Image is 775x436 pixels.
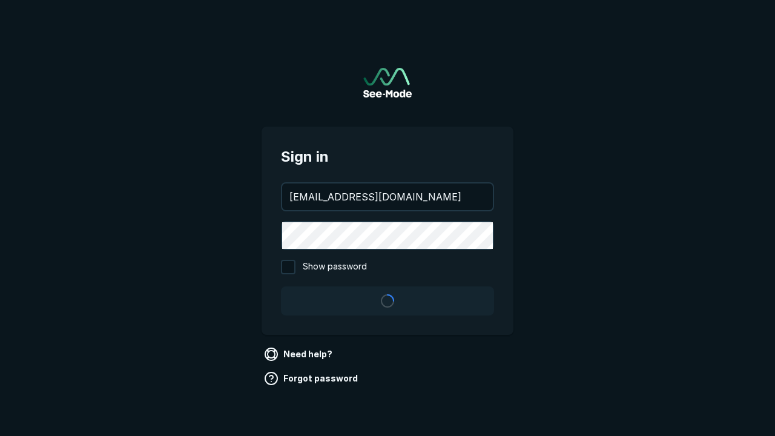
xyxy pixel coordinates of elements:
a: Need help? [262,345,337,364]
span: Show password [303,260,367,274]
span: Sign in [281,146,494,168]
a: Go to sign in [363,68,412,97]
img: See-Mode Logo [363,68,412,97]
a: Forgot password [262,369,363,388]
input: your@email.com [282,183,493,210]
